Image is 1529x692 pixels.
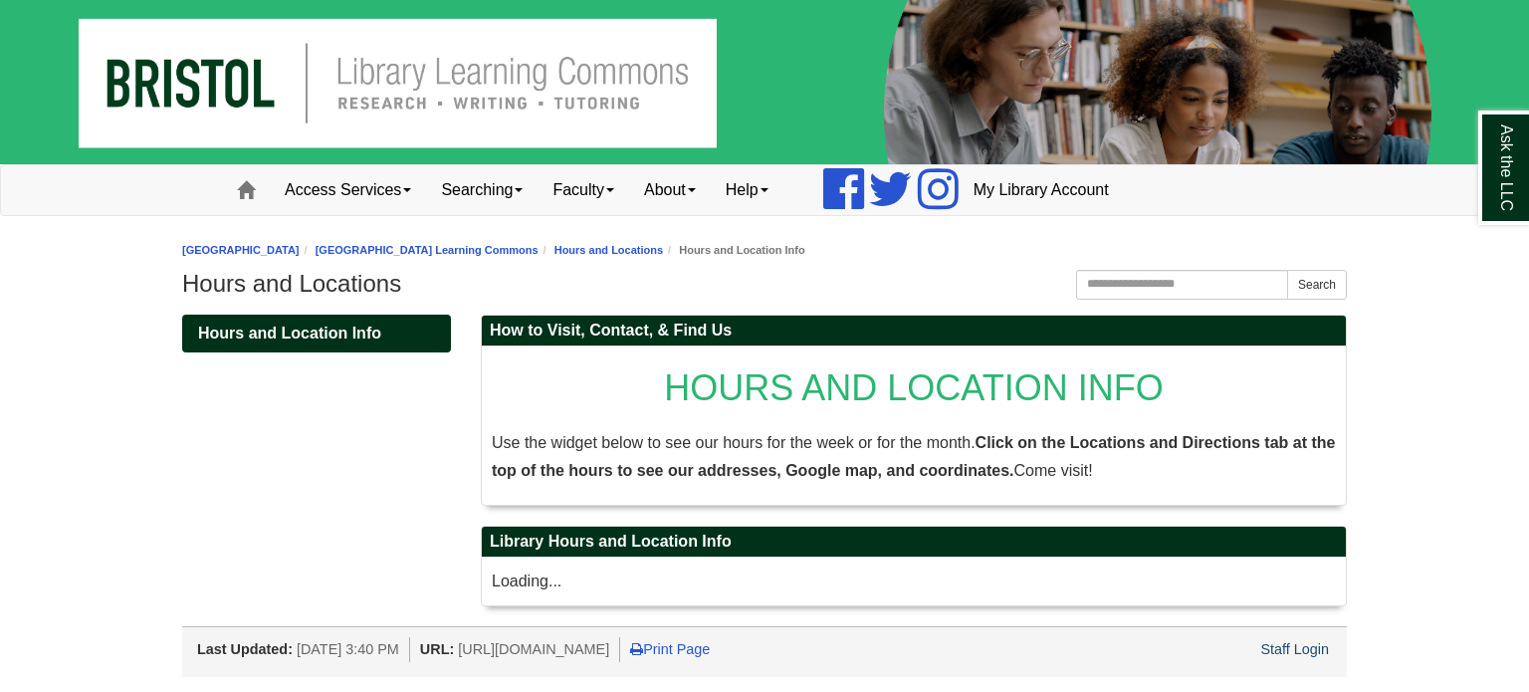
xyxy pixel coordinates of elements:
i: Print Page [630,642,643,656]
a: Searching [426,165,538,215]
h1: Hours and Locations [182,270,1347,298]
button: Search [1287,270,1347,300]
a: Hours and Locations [554,244,663,256]
div: Loading... [492,568,1336,595]
span: Hours and Location Info [198,325,381,342]
span: Use the widget below to see our hours for the week or for the month. Come visit! [492,434,1335,479]
a: Staff Login [1260,641,1329,657]
h2: Library Hours and Location Info [482,527,1346,558]
h2: How to Visit, Contact, & Find Us [482,316,1346,346]
span: [DATE] 3:40 PM [297,641,399,657]
nav: breadcrumb [182,241,1347,260]
a: Print Page [630,641,710,657]
span: HOURS AND LOCATION INFO [664,367,1163,408]
a: Help [711,165,783,215]
li: Hours and Location Info [663,241,805,260]
a: Hours and Location Info [182,315,451,352]
strong: Click on the Locations and Directions tab at the top of the hours to see our addresses, Google ma... [492,434,1335,479]
a: [GEOGRAPHIC_DATA] Learning Commons [316,244,539,256]
div: Guide Pages [182,315,451,352]
span: Last Updated: [197,641,293,657]
a: Faculty [538,165,629,215]
span: URL: [420,641,454,657]
a: About [629,165,711,215]
a: Access Services [270,165,426,215]
a: [GEOGRAPHIC_DATA] [182,244,300,256]
span: [URL][DOMAIN_NAME] [458,641,609,657]
a: My Library Account [959,165,1124,215]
